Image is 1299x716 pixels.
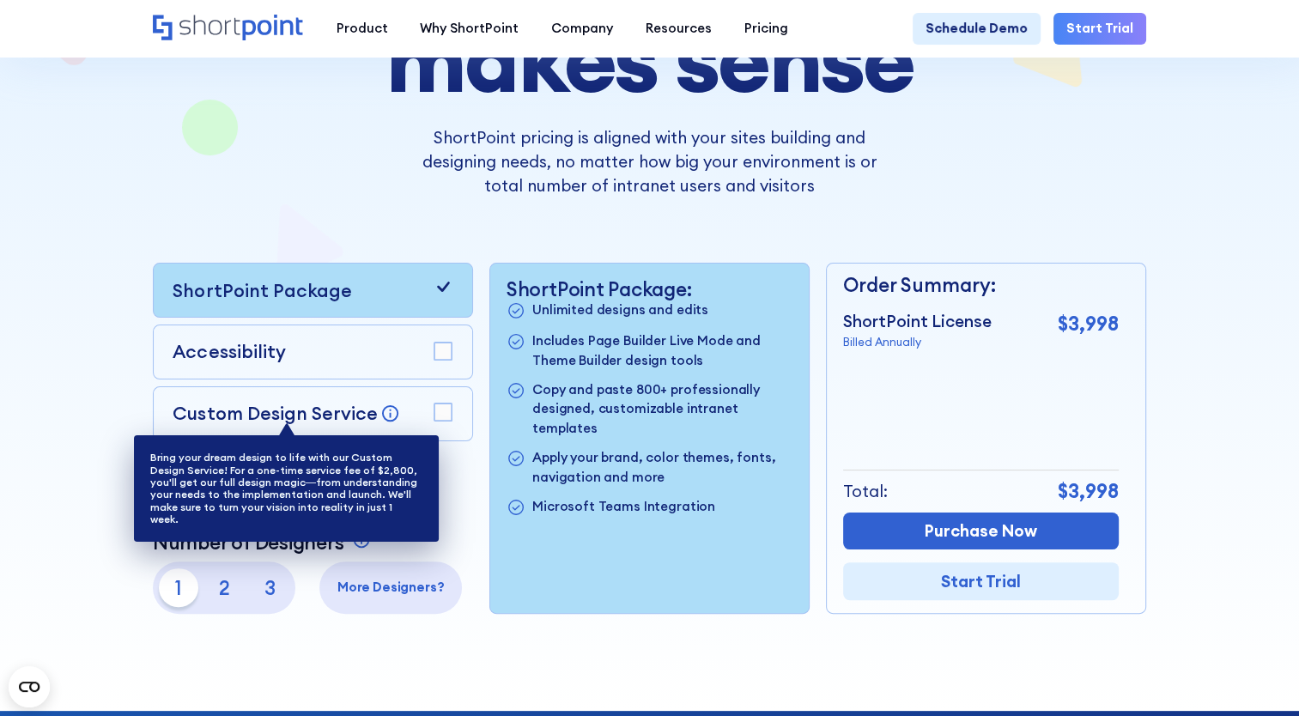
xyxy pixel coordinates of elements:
a: Product [320,13,404,46]
p: Microsoft Teams Integration [532,497,715,519]
a: Start Trial [843,562,1119,599]
a: Why ShortPoint [404,13,535,46]
a: Schedule Demo [913,13,1041,46]
div: Company [551,19,613,39]
p: Accessibility [173,338,285,366]
p: Custom Design Service [173,402,377,425]
a: Resources [629,13,728,46]
a: Start Trial [1053,13,1146,46]
p: 3 [250,568,288,607]
p: 2 [204,568,243,607]
p: Number of Designers [153,531,344,554]
p: Apply your brand, color themes, fonts, navigation and more [532,448,792,487]
p: Unlimited designs and edits [532,300,708,322]
div: Product [336,19,387,39]
p: Total: [843,479,888,503]
p: Includes Page Builder Live Mode and Theme Builder design tools [532,331,792,370]
div: Pricing [744,19,788,39]
p: $3,998 [1058,309,1119,338]
p: ShortPoint pricing is aligned with your sites building and designing needs, no matter how big you... [406,125,893,198]
p: ShortPoint License [843,309,992,333]
p: $3,998 [1058,476,1119,506]
div: Why ShortPoint [420,19,519,39]
p: Copy and paste 800+ professionally designed, customizable intranet templates [532,380,792,439]
a: Pricing [728,13,804,46]
p: ShortPoint Package: [507,277,792,300]
p: More Designers? [326,578,456,598]
p: Billed Annually [843,334,992,351]
div: Resources [646,19,712,39]
p: Order Summary: [843,270,1119,300]
a: Number of Designers [153,531,375,554]
a: Purchase Now [843,513,1119,549]
p: 1 [159,568,197,607]
a: Home [153,15,304,42]
p: ShortPoint Package [173,277,351,305]
a: Company [535,13,629,46]
button: Open CMP widget [9,666,50,707]
iframe: Chat Widget [1213,634,1299,716]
